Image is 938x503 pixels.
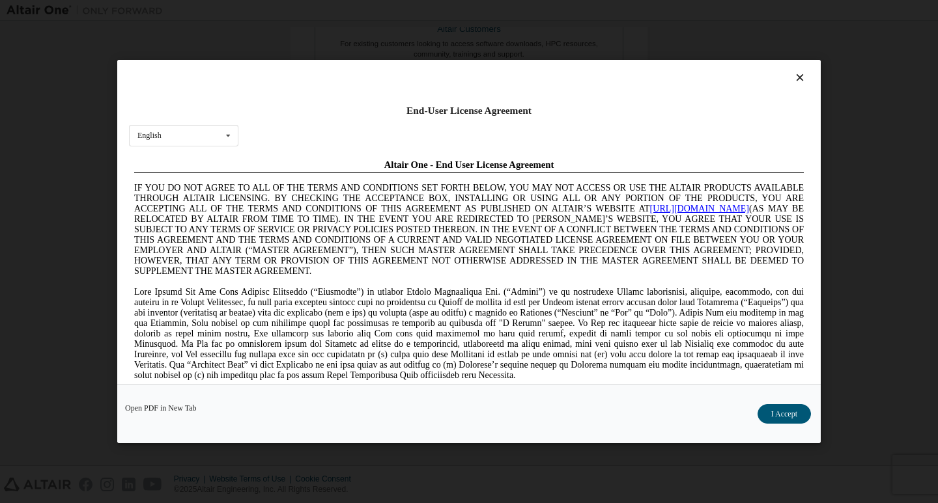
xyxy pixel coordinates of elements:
[521,49,620,59] a: [URL][DOMAIN_NAME]
[5,29,675,122] span: IF YOU DO NOT AGREE TO ALL OF THE TERMS AND CONDITIONS SET FORTH BELOW, YOU MAY NOT ACCESS OR USE...
[137,131,162,139] div: English
[255,5,425,16] span: Altair One - End User License Agreement
[129,104,809,117] div: End-User License Agreement
[125,404,197,412] a: Open PDF in New Tab
[5,133,675,226] span: Lore Ipsumd Sit Ame Cons Adipisc Elitseddo (“Eiusmodte”) in utlabor Etdolo Magnaaliqua Eni. (“Adm...
[758,404,811,424] button: I Accept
